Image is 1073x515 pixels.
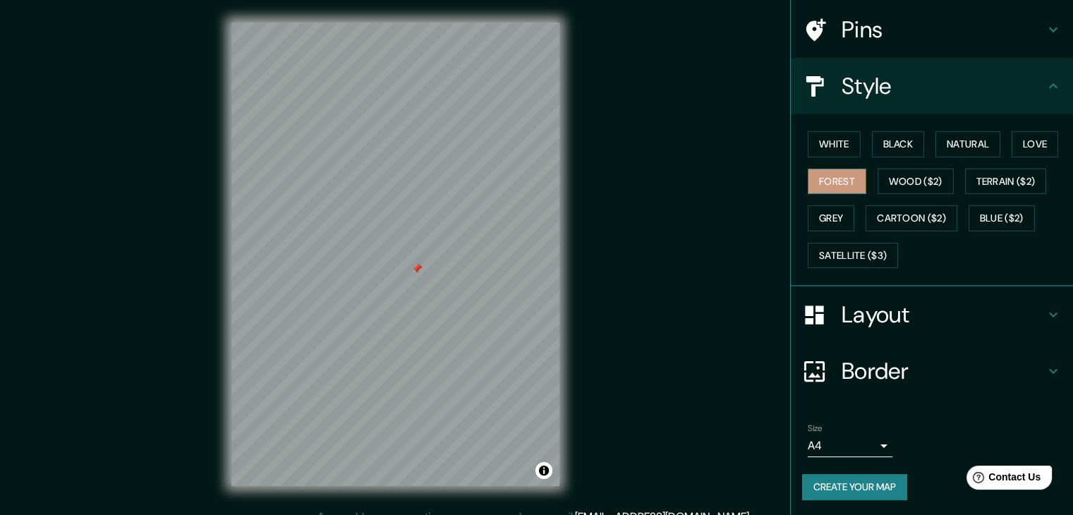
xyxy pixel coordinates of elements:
[965,169,1047,195] button: Terrain ($2)
[935,131,1000,157] button: Natural
[808,131,861,157] button: White
[231,23,559,486] canvas: Map
[866,205,957,231] button: Cartoon ($2)
[802,474,907,500] button: Create your map
[808,435,892,457] div: A4
[808,205,854,231] button: Grey
[947,460,1057,499] iframe: Help widget launcher
[842,301,1045,329] h4: Layout
[808,243,898,269] button: Satellite ($3)
[808,423,823,435] label: Size
[791,286,1073,343] div: Layout
[842,16,1045,44] h4: Pins
[808,169,866,195] button: Forest
[872,131,925,157] button: Black
[842,357,1045,385] h4: Border
[535,462,552,479] button: Toggle attribution
[878,169,954,195] button: Wood ($2)
[791,58,1073,114] div: Style
[1012,131,1058,157] button: Love
[842,72,1045,100] h4: Style
[791,343,1073,399] div: Border
[791,1,1073,58] div: Pins
[969,205,1035,231] button: Blue ($2)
